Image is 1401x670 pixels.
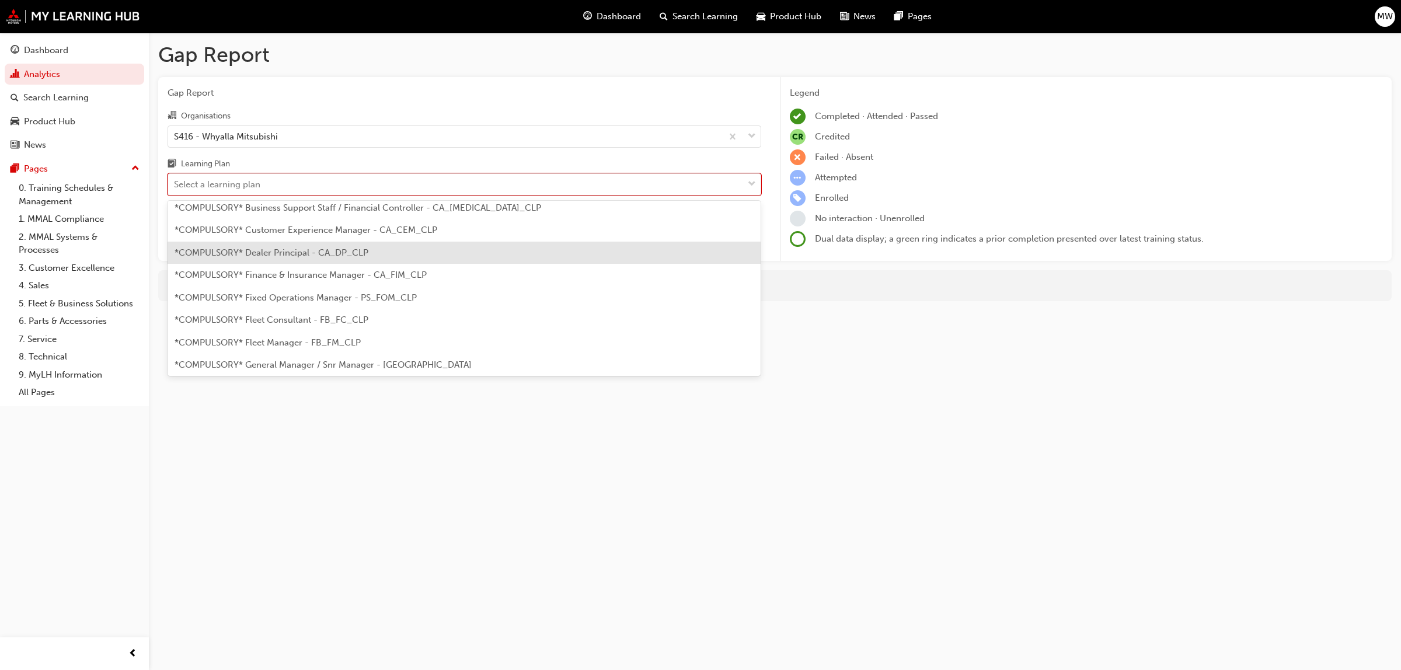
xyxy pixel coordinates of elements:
span: null-icon [790,129,806,145]
span: Failed · Absent [815,152,873,162]
span: *COMPULSORY* Fixed Operations Manager - PS_FOM_CLP [175,292,417,303]
span: chart-icon [11,69,19,80]
span: learningRecordVerb_NONE-icon [790,211,806,226]
span: No interaction · Unenrolled [815,213,925,224]
a: Analytics [5,64,144,85]
h1: Gap Report [158,42,1392,68]
a: 5. Fleet & Business Solutions [14,295,144,313]
div: For more in-depth analysis and data download, go to [167,279,1383,292]
span: Product Hub [770,10,821,23]
div: Search Learning [23,91,89,104]
span: down-icon [748,177,756,192]
span: pages-icon [894,9,903,24]
span: *COMPULSORY* Dealer Principal - CA_DP_CLP [175,247,368,258]
a: Search Learning [5,87,144,109]
a: 8. Technical [14,348,144,366]
span: organisation-icon [168,111,176,121]
span: up-icon [131,161,140,176]
div: Select a learning plan [174,178,260,191]
span: learningRecordVerb_COMPLETE-icon [790,109,806,124]
span: Dual data display; a green ring indicates a prior completion presented over latest training status. [815,233,1204,244]
span: car-icon [757,9,765,24]
button: Pages [5,158,144,180]
span: learningRecordVerb_FAIL-icon [790,149,806,165]
a: Dashboard [5,40,144,61]
a: 7. Service [14,330,144,348]
span: News [853,10,876,23]
span: *COMPULSORY* Fleet Consultant - FB_FC_CLP [175,315,368,325]
div: Legend [790,86,1383,100]
span: Credited [815,131,850,142]
a: All Pages [14,383,144,402]
span: learningplan-icon [168,159,176,170]
span: *COMPULSORY* Customer Experience Manager - CA_CEM_CLP [175,225,437,235]
button: DashboardAnalyticsSearch LearningProduct HubNews [5,37,144,158]
span: news-icon [11,140,19,151]
a: 1. MMAL Compliance [14,210,144,228]
a: car-iconProduct Hub [747,5,831,29]
a: 3. Customer Excellence [14,259,144,277]
span: prev-icon [128,647,137,661]
span: MW [1377,10,1393,23]
div: Product Hub [24,115,75,128]
div: Pages [24,162,48,176]
span: *COMPULSORY* Business Support Staff / Financial Controller - CA_[MEDICAL_DATA]_CLP [175,203,541,213]
a: 9. MyLH Information [14,366,144,384]
a: news-iconNews [831,5,885,29]
a: 2. MMAL Systems & Processes [14,228,144,259]
a: 4. Sales [14,277,144,295]
a: 6. Parts & Accessories [14,312,144,330]
span: *COMPULSORY* Finance & Insurance Manager - CA_FIM_CLP [175,270,427,280]
span: *COMPULSORY* Fleet Manager - FB_FM_CLP [175,337,361,348]
a: Product Hub [5,111,144,132]
span: Attempted [815,172,857,183]
span: car-icon [11,117,19,127]
div: Organisations [181,110,231,122]
div: Learning Plan [181,158,230,170]
a: pages-iconPages [885,5,941,29]
a: 0. Training Schedules & Management [14,179,144,210]
a: News [5,134,144,156]
span: down-icon [748,129,756,144]
button: MW [1375,6,1395,27]
span: Gap Report [168,86,761,100]
span: Dashboard [597,10,641,23]
span: pages-icon [11,164,19,175]
a: search-iconSearch Learning [650,5,747,29]
span: search-icon [660,9,668,24]
span: guage-icon [583,9,592,24]
a: guage-iconDashboard [574,5,650,29]
img: mmal [6,9,140,24]
span: learningRecordVerb_ATTEMPT-icon [790,170,806,186]
div: S416 - Whyalla Mitsubishi [174,130,278,143]
div: News [24,138,46,152]
div: Dashboard [24,44,68,57]
span: Search Learning [672,10,738,23]
span: guage-icon [11,46,19,56]
span: learningRecordVerb_ENROLL-icon [790,190,806,206]
span: Pages [908,10,932,23]
span: news-icon [840,9,849,24]
span: Completed · Attended · Passed [815,111,938,121]
span: Enrolled [815,193,849,203]
span: search-icon [11,93,19,103]
span: *COMPULSORY* General Manager / Snr Manager - [GEOGRAPHIC_DATA] [175,360,472,370]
